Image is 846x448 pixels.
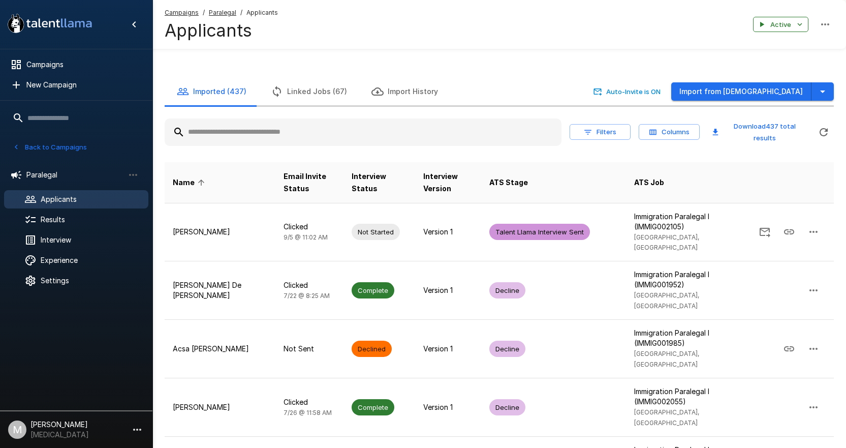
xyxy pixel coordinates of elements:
[753,227,777,235] span: Send Invitation
[284,292,330,300] span: 7/22 @ 8:25 AM
[173,280,267,301] p: [PERSON_NAME] De [PERSON_NAME]
[352,170,407,195] span: Interview Status
[489,286,525,295] span: Decline
[634,350,699,368] span: [GEOGRAPHIC_DATA], [GEOGRAPHIC_DATA]
[173,227,267,237] p: [PERSON_NAME]
[634,328,733,348] p: Immigration Paralegal I (IMMIG001985)
[284,170,335,195] span: Email Invite Status
[708,118,809,146] button: Download437 total results
[489,176,528,189] span: ATS Stage
[352,403,394,412] span: Complete
[173,176,208,189] span: Name
[284,222,335,232] p: Clicked
[359,77,450,106] button: Import History
[634,176,664,189] span: ATS Job
[284,409,332,416] span: 7/26 @ 11:58 AM
[284,344,335,354] p: Not Sent
[352,286,394,295] span: Complete
[352,227,400,237] span: Not Started
[489,227,590,237] span: Talent Llama Interview Sent
[671,82,811,101] button: Import from [DEMOGRAPHIC_DATA]
[165,77,259,106] button: Imported (437)
[634,408,699,427] span: [GEOGRAPHIC_DATA], [GEOGRAPHIC_DATA]
[423,285,473,295] p: Version 1
[570,124,631,140] button: Filters
[634,212,733,232] p: Immigration Paralegal I (IMMIG002105)
[423,344,473,354] p: Version 1
[284,280,335,290] p: Clicked
[634,291,699,310] span: [GEOGRAPHIC_DATA], [GEOGRAPHIC_DATA]
[423,170,473,195] span: Interview Version
[634,386,733,407] p: Immigration Paralegal I (IMMIG002055)
[423,227,473,237] p: Version 1
[284,397,335,407] p: Clicked
[634,270,733,290] p: Immigration Paralegal I (IMMIG001952)
[423,402,473,412] p: Version 1
[259,77,359,106] button: Linked Jobs (67)
[352,344,392,354] span: Declined
[777,344,801,352] span: Copy Interview Link
[165,20,278,41] h4: Applicants
[591,84,663,100] button: Auto-Invite is ON
[489,344,525,354] span: Decline
[639,124,700,140] button: Columns
[173,402,267,412] p: [PERSON_NAME]
[489,403,525,412] span: Decline
[813,122,834,142] button: Refreshing...
[284,233,328,241] span: 9/5 @ 11:02 AM
[173,344,267,354] p: Acsa [PERSON_NAME]
[753,17,808,33] button: Active
[777,227,801,235] span: Copy Interview Link
[634,233,699,252] span: [GEOGRAPHIC_DATA], [GEOGRAPHIC_DATA]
